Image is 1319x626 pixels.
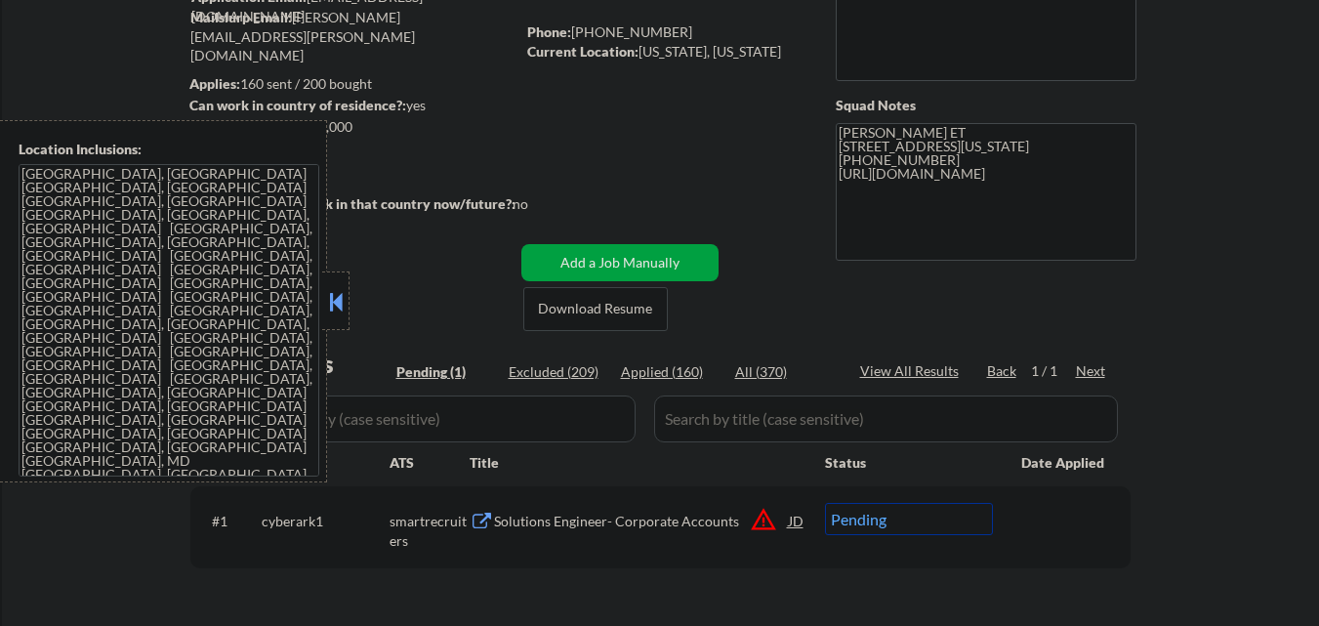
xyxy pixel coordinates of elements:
div: Excluded (209) [509,362,606,382]
strong: Minimum salary: [189,118,295,135]
div: JD [787,503,806,538]
input: Search by title (case sensitive) [654,396,1118,442]
input: Search by company (case sensitive) [196,396,636,442]
div: 160 sent / 200 bought [189,74,515,94]
strong: Applies: [189,75,240,92]
button: Download Resume [523,287,668,331]
button: Add a Job Manually [521,244,719,281]
button: warning_amber [750,506,777,533]
div: Date Applied [1021,453,1107,473]
div: Status [825,444,993,480]
div: smartrecruiters [390,512,470,550]
div: Applied (160) [621,362,719,382]
div: Title [470,453,806,473]
div: Next [1076,361,1107,381]
div: #1 [212,512,246,531]
div: View All Results [860,361,965,381]
div: no [513,194,568,214]
strong: Can work in country of residence?: [189,97,406,113]
div: [PERSON_NAME][EMAIL_ADDRESS][PERSON_NAME][DOMAIN_NAME] [190,8,515,65]
strong: Mailslurp Email: [190,9,292,25]
div: Squad Notes [836,96,1136,115]
div: cyberark1 [262,512,390,531]
div: Pending (1) [396,362,494,382]
div: yes [189,96,509,115]
strong: Current Location: [527,43,639,60]
div: ATS [390,453,470,473]
div: All (370) [735,362,833,382]
div: Back [987,361,1018,381]
div: $100,000 [189,117,515,137]
strong: Phone: [527,23,571,40]
div: 1 / 1 [1031,361,1076,381]
div: Location Inclusions: [19,140,319,159]
div: Solutions Engineer- Corporate Accounts [494,512,789,531]
div: [PHONE_NUMBER] [527,22,804,42]
div: [US_STATE], [US_STATE] [527,42,804,62]
strong: Will need Visa to work in that country now/future?: [190,195,515,212]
